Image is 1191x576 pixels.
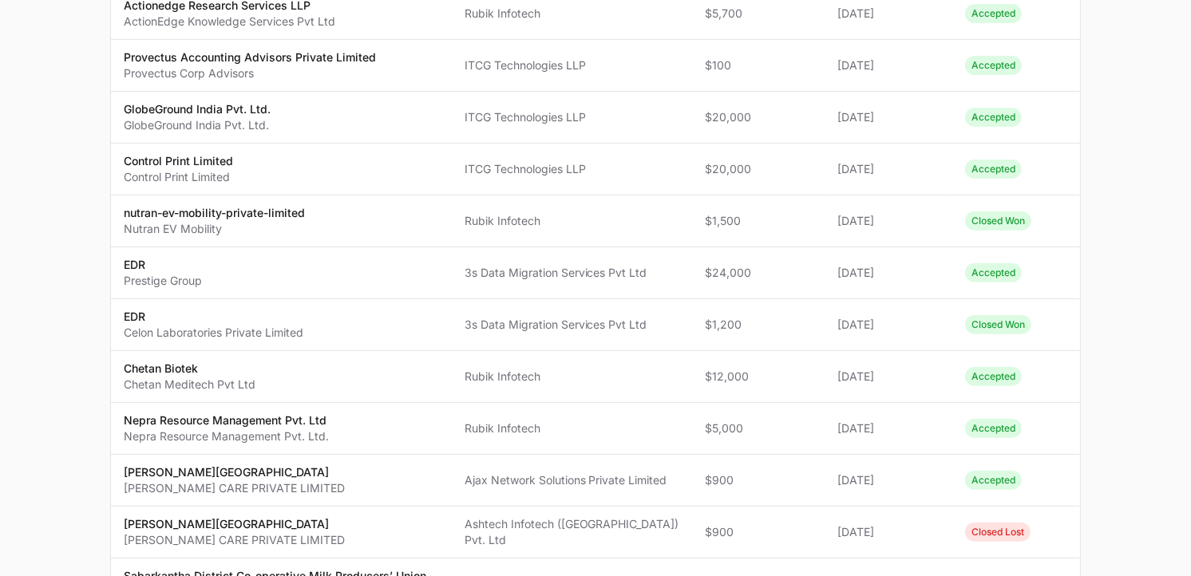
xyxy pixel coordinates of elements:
p: [PERSON_NAME] CARE PRIVATE LIMITED [124,480,345,496]
p: [PERSON_NAME] CARE PRIVATE LIMITED [124,532,345,548]
span: 3s Data Migration Services Pvt Ltd [465,265,680,281]
p: Prestige Group [124,273,202,289]
span: Rubik Infotech [465,369,680,385]
span: [DATE] [837,420,940,436]
p: Nepra Resource Management Pvt. Ltd. [124,428,329,444]
p: Nutran EV Mobility [124,221,305,237]
p: GlobeGround India Pvt. Ltd. [124,117,271,133]
p: Control Print Limited [124,153,233,169]
span: [DATE] [837,265,940,281]
span: $1,500 [705,213,812,229]
span: $100 [705,57,812,73]
span: $20,000 [705,161,812,177]
span: Rubik Infotech [465,213,680,229]
span: Rubik Infotech [465,420,680,436]
p: Chetan Meditech Pvt Ltd [124,377,255,393]
span: $5,700 [705,6,812,22]
p: ActionEdge Knowledge Services Pvt Ltd [124,14,335,30]
span: [DATE] [837,213,940,229]
span: Ajax Network Solutions Private Limited [465,472,680,488]
span: ITCG Technologies LLP [465,161,680,177]
p: EDR [124,257,202,273]
span: [DATE] [837,57,940,73]
span: [DATE] [837,6,940,22]
span: [DATE] [837,524,940,540]
span: $5,000 [705,420,812,436]
span: ITCG Technologies LLP [465,57,680,73]
span: $1,200 [705,317,812,333]
p: Control Print Limited [124,169,233,185]
p: Celon Laboratories Private Limited [124,325,303,341]
p: Chetan Biotek [124,361,255,377]
span: $12,000 [705,369,812,385]
span: [DATE] [837,317,940,333]
span: [DATE] [837,369,940,385]
span: $900 [705,472,812,488]
span: Ashtech Infotech ([GEOGRAPHIC_DATA]) Pvt. Ltd [465,516,680,548]
p: [PERSON_NAME][GEOGRAPHIC_DATA] [124,464,345,480]
span: [DATE] [837,161,940,177]
span: ITCG Technologies LLP [465,109,680,125]
span: $900 [705,524,812,540]
p: Provectus Corp Advisors [124,65,376,81]
span: 3s Data Migration Services Pvt Ltd [465,317,680,333]
p: Provectus Accounting Advisors Private Limited [124,49,376,65]
span: $24,000 [705,265,812,281]
span: $20,000 [705,109,812,125]
p: GlobeGround India Pvt. Ltd. [124,101,271,117]
p: Nepra Resource Management Pvt. Ltd [124,412,329,428]
p: nutran-ev-mobility-private-limited [124,205,305,221]
span: [DATE] [837,472,940,488]
p: [PERSON_NAME][GEOGRAPHIC_DATA] [124,516,345,532]
span: [DATE] [837,109,940,125]
span: Rubik Infotech [465,6,680,22]
p: EDR [124,309,303,325]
